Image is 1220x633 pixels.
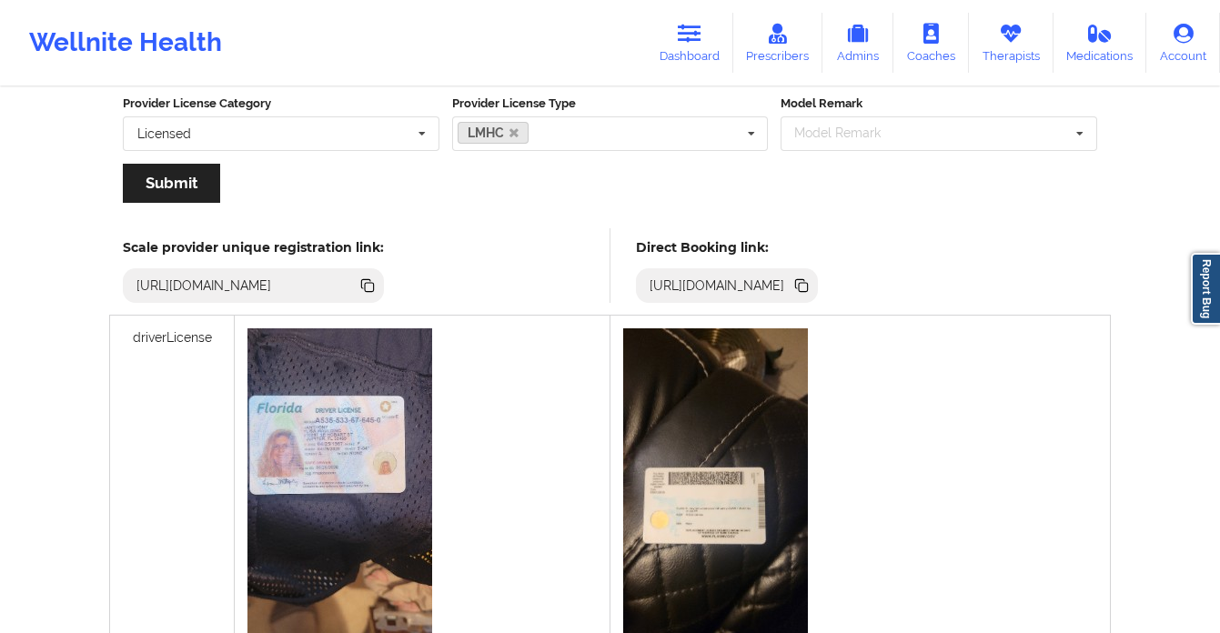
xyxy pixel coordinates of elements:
div: Model Remark [790,123,907,144]
a: Account [1146,13,1220,73]
label: Model Remark [781,95,1097,113]
a: Medications [1054,13,1147,73]
button: Submit [123,164,220,203]
h5: Scale provider unique registration link: [123,239,384,256]
label: Provider License Category [123,95,439,113]
a: Coaches [893,13,969,73]
a: Report Bug [1191,253,1220,325]
div: Licensed [137,127,191,140]
a: Admins [822,13,893,73]
a: Prescribers [733,13,823,73]
a: Dashboard [646,13,733,73]
div: [URL][DOMAIN_NAME] [129,276,279,295]
a: LMHC [458,122,529,144]
h5: Direct Booking link: [636,239,819,256]
a: Therapists [969,13,1054,73]
div: [URL][DOMAIN_NAME] [642,276,792,295]
label: Provider License Type [452,95,769,113]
